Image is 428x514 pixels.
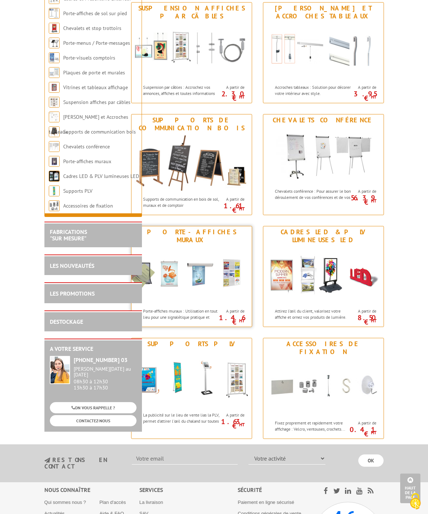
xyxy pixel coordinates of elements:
[49,97,60,108] img: Suspension affiches par câbles
[263,226,384,327] a: Cadres LED & PLV lumineuses LED Cadres LED & PLV lumineuses LED Attirez l’œil du client, valorise...
[44,500,86,505] a: Qui sommes nous ?
[50,356,70,384] img: widget-service.jpg
[218,92,244,100] p: 2.30 €
[139,500,163,505] a: La livraison
[133,116,250,132] div: Supports de communication bois
[263,2,384,103] a: [PERSON_NAME] et Accroches tableaux Cimaises et Accroches tableaux Accroches tableaux : Solution ...
[49,38,60,48] img: Porte-menus / Porte-messages
[263,246,384,304] img: Cadres LED & PLV lumineuses LED
[49,52,60,63] img: Porte-visuels comptoirs
[44,457,50,463] img: newsletter.jpg
[131,246,252,304] img: Porte-affiches muraux
[133,340,250,348] div: Supports PLV
[265,228,382,244] div: Cadres LED & PLV lumineuses LED
[400,474,420,503] a: Haut de la page
[50,262,94,269] a: LES NOUVEAUTÉS
[350,92,376,100] p: 3.95 €
[350,196,376,204] p: 56.39 €
[263,358,384,416] img: Accessoires de fixation
[63,40,130,46] a: Porte-menus / Porte-messages
[263,338,384,439] a: Accessoires de fixation Accessoires de fixation Fixez proprement et rapidement votre affichage : ...
[239,422,245,428] sup: HT
[50,402,137,413] a: ON VOUS RAPPELLE ?
[275,188,351,206] p: Chevalets conférence : Pour assurer le bon déroulement de vos conférences et de vos réunions.
[239,318,245,324] sup: HT
[406,492,424,510] img: Cookies (fenêtre modale)
[44,457,121,470] h3: restons en contact
[371,94,376,100] sup: HT
[63,158,111,165] a: Porte-affiches muraux
[49,171,60,182] img: Cadres LED & PLV lumineuses LED
[50,290,95,297] a: LES PROMOTIONS
[265,340,382,356] div: Accessoires de fixation
[63,55,115,61] a: Porte-visuels comptoirs
[49,200,60,211] img: Accessoires de fixation
[265,116,382,124] div: Chevalets conférence
[353,188,376,194] span: A partir de
[350,427,376,436] p: 0.41 €
[221,84,244,90] span: A partir de
[133,4,250,20] div: Suspension affiches par câbles
[50,415,137,426] a: CONTACTEZ-NOUS
[74,356,127,363] strong: [PHONE_NUMBER] 03
[218,204,244,212] p: 1.61 €
[131,338,252,439] a: Supports PLV Supports PLV La publicité sur le lieu de vente lias la PLV, permet d'attirer l'œil d...
[263,22,384,80] img: Cimaises et Accroches tableaux
[239,206,245,212] sup: HT
[63,99,130,105] a: Suspension affiches par câbles
[63,84,128,91] a: Vitrines et tableaux affichage
[99,500,126,505] a: Plan d'accès
[221,412,244,418] span: A partir de
[238,486,312,494] div: Sécurité
[139,486,238,494] div: Services
[221,196,244,202] span: A partir de
[131,134,252,192] img: Supports de communication bois
[350,315,376,324] p: 8.50 €
[132,452,238,465] input: Votre email
[50,346,137,352] h2: A votre service
[49,23,60,34] img: Chevalets et stop trottoirs
[371,198,376,204] sup: HT
[131,226,252,327] a: Porte-affiches muraux Porte-affiches muraux Porte-affiches muraux : Utilisation en tout lieu pour...
[63,143,110,150] a: Chevalets conférence
[403,489,428,514] button: Cookies (fenêtre modale)
[63,188,92,194] a: Supports PLV
[371,430,376,436] sup: HT
[49,67,60,78] img: Plaques de porte et murales
[74,366,137,391] div: 08h30 à 12h30 13h30 à 17h30
[353,308,376,314] span: A partir de
[143,84,220,103] p: Suspension par câbles : Accrochez vos annonces, affiches et toutes informations utiles.
[218,419,244,428] p: 1.63 €
[265,4,382,20] div: [PERSON_NAME] et Accroches tableaux
[63,69,125,76] a: Plaques de porte et murales
[49,8,60,19] img: Porte-affiches de sol sur pied
[63,25,121,31] a: Chevalets et stop trottoirs
[239,94,245,100] sup: HT
[353,420,376,426] span: A partir de
[49,141,60,152] img: Chevalets conférence
[221,308,244,314] span: A partir de
[63,173,139,179] a: Cadres LED & PLV lumineuses LED
[49,82,60,93] img: Vitrines et tableaux affichage
[63,202,113,209] a: Accessoires de fixation
[275,420,351,432] p: Fixez proprement et rapidement votre affichage : Velcro, ventouses, crochets...
[131,2,252,103] a: Suspension affiches par câbles Suspension affiches par câbles Suspension par câbles : Accrochez v...
[275,308,351,320] p: Attirez l’œil du client, valorisez votre affiche et ornez vos produits de lumière.
[263,114,384,215] a: Chevalets conférence Chevalets conférence Chevalets conférence : Pour assurer le bon déroulement ...
[143,308,220,326] p: Porte-affiches muraux : Utilisation en tout lieu pour une signalétique pratique et efficace.
[50,318,83,325] a: DESTOCKAGE
[358,454,384,467] input: OK
[49,112,60,122] img: Cimaises et Accroches tableaux
[63,10,127,17] a: Porte-affiches de sol sur pied
[131,350,252,408] img: Supports PLV
[44,486,139,494] div: Nous connaître
[74,366,137,378] div: [PERSON_NAME][DATE] au [DATE]
[353,84,376,90] span: A partir de
[263,126,384,184] img: Chevalets conférence
[50,228,87,242] a: FABRICATIONS"Sur Mesure"
[143,412,220,430] p: La publicité sur le lieu de vente lias la PLV, permet d'attirer l'œil du chaland sur toutes vos c...
[238,500,294,505] a: Paiement en ligne sécurisé
[218,315,244,324] p: 1.46 €
[63,128,136,135] a: Supports de communication bois
[49,186,60,196] img: Supports PLV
